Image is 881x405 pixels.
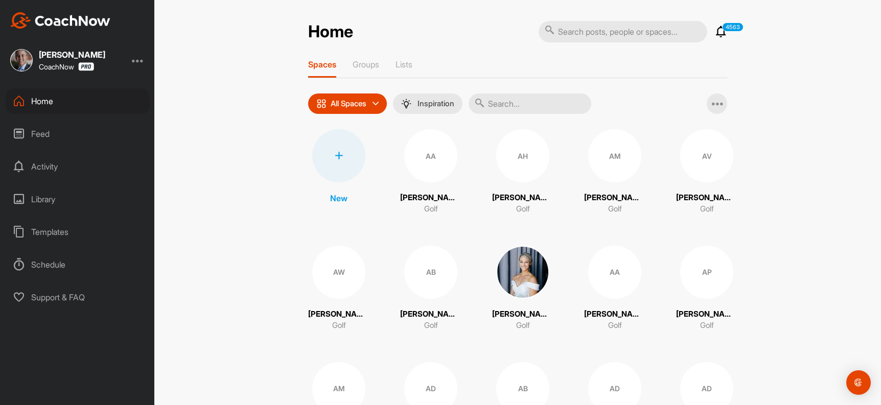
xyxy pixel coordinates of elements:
[78,62,94,71] img: CoachNow Pro
[39,62,94,71] div: CoachNow
[418,100,454,108] p: Inspiration
[516,203,530,215] p: Golf
[492,246,553,331] a: [PERSON_NAME]Golf
[404,129,457,182] div: AA
[588,246,641,299] div: AA
[539,21,707,42] input: Search posts, people or spaces...
[846,370,871,395] div: Open Intercom Messenger
[496,246,549,299] img: square_27984fe0cbbfa4e0114321e9cc5e9dd8.jpg
[680,246,733,299] div: AP
[584,246,645,331] a: AA[PERSON_NAME]Golf
[516,320,530,331] p: Golf
[492,129,553,215] a: AH[PERSON_NAME]Golf
[6,121,150,147] div: Feed
[308,59,336,69] p: Spaces
[676,129,737,215] a: AV[PERSON_NAME]Golf
[312,246,365,299] div: AW
[330,192,347,204] p: New
[492,308,553,320] p: [PERSON_NAME]
[469,93,591,114] input: Search...
[608,203,622,215] p: Golf
[400,192,461,204] p: [PERSON_NAME]
[6,219,150,245] div: Templates
[6,186,150,212] div: Library
[316,99,327,109] img: icon
[331,100,366,108] p: All Spaces
[400,129,461,215] a: AA[PERSON_NAME]Golf
[584,308,645,320] p: [PERSON_NAME]
[332,320,346,331] p: Golf
[722,22,744,32] p: 4563
[496,129,549,182] div: AH
[588,129,641,182] div: AM
[584,192,645,204] p: [PERSON_NAME]
[308,246,369,331] a: AW[PERSON_NAME]Golf
[608,320,622,331] p: Golf
[400,246,461,331] a: AB[PERSON_NAME]Golf
[396,59,412,69] p: Lists
[492,192,553,204] p: [PERSON_NAME]
[353,59,379,69] p: Groups
[400,308,461,320] p: [PERSON_NAME]
[676,246,737,331] a: AP[PERSON_NAME]Golf
[680,129,733,182] div: AV
[6,284,150,310] div: Support & FAQ
[700,320,714,331] p: Golf
[10,12,110,29] img: CoachNow
[6,252,150,277] div: Schedule
[308,308,369,320] p: [PERSON_NAME]
[424,320,438,331] p: Golf
[424,203,438,215] p: Golf
[39,51,105,59] div: [PERSON_NAME]
[308,22,353,42] h2: Home
[401,99,411,109] img: menuIcon
[584,129,645,215] a: AM[PERSON_NAME]Golf
[10,49,33,72] img: square_a5fa1b515a05e97912f595ae6d39c3d2.jpg
[6,88,150,114] div: Home
[6,154,150,179] div: Activity
[404,246,457,299] div: AB
[676,308,737,320] p: [PERSON_NAME]
[700,203,714,215] p: Golf
[676,192,737,204] p: [PERSON_NAME]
